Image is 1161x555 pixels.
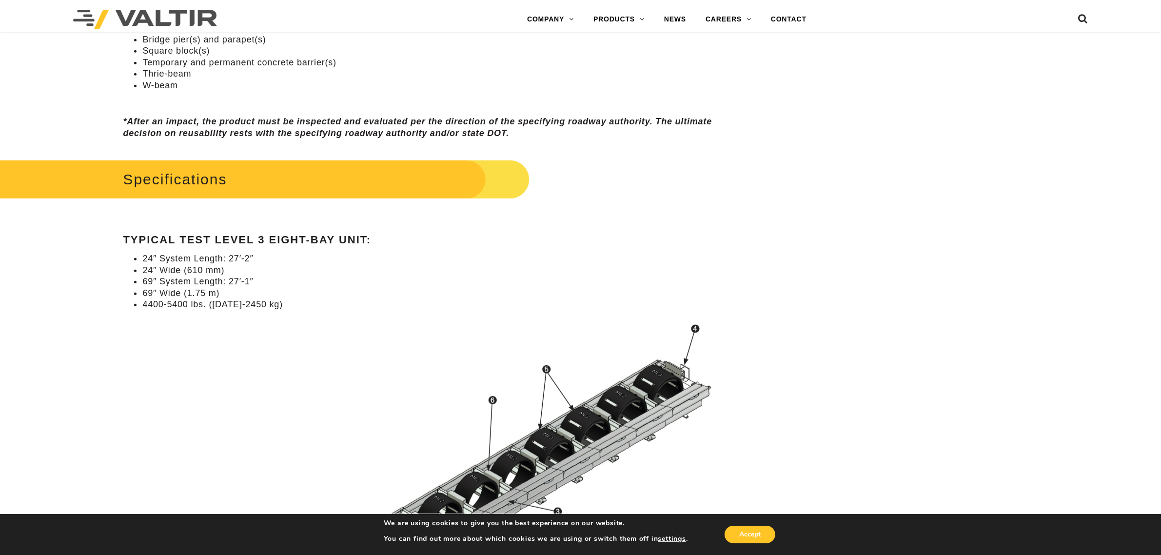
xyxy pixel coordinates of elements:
[761,10,816,29] a: CONTACT
[142,68,748,79] li: Thrie-beam
[517,10,584,29] a: COMPANY
[384,535,688,543] p: You can find out more about which cookies we are using or switch them off in .
[142,288,748,299] li: 69″ Wide (1.75 m)
[142,276,748,287] li: 69″ System Length: 27′-1″
[384,519,688,528] p: We are using cookies to give you the best experience on our website.
[142,253,748,264] li: 24″ System Length: 27′-2″
[658,535,686,543] button: settings
[725,526,775,543] button: Accept
[584,10,654,29] a: PRODUCTS
[142,57,748,68] li: Temporary and permanent concrete barrier(s)
[123,234,371,246] strong: Typical Test Level 3 Eight-Bay Unit:
[142,80,748,91] li: W-beam
[123,117,712,138] em: *After an impact, the product must be inspected and evaluated per the direction of the specifying...
[696,10,761,29] a: CAREERS
[142,299,748,310] li: 4400-5400 lbs. ([DATE]-2450 kg)
[73,10,217,29] img: Valtir
[654,10,696,29] a: NEWS
[142,45,748,57] li: Square block(s)
[142,34,748,45] li: Bridge pier(s) and parapet(s)
[142,265,748,276] li: 24″ Wide (610 mm)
